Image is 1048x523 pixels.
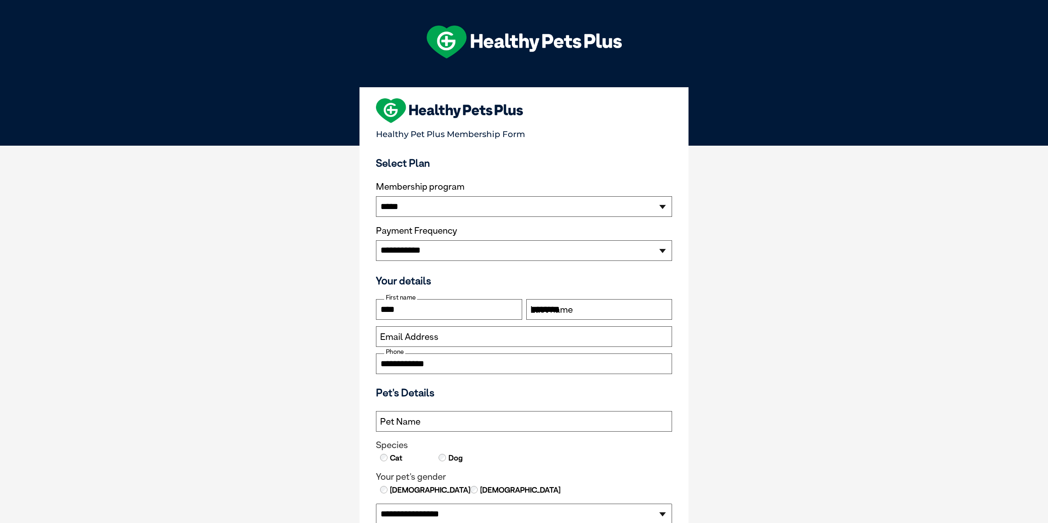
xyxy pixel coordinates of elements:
[384,348,405,356] label: Phone
[389,453,402,463] label: Cat
[376,274,672,287] h3: Your details
[380,332,439,342] label: Email Address
[530,305,573,315] label: Last name
[376,126,672,139] p: Healthy Pet Plus Membership Form
[479,485,560,495] label: [DEMOGRAPHIC_DATA]
[376,181,672,192] label: Membership program
[376,225,457,236] label: Payment Frequency
[376,440,672,451] legend: Species
[389,485,470,495] label: [DEMOGRAPHIC_DATA]
[448,453,463,463] label: Dog
[376,98,523,123] img: heart-shape-hpp-logo-large.png
[384,294,417,301] label: First name
[427,26,622,58] img: hpp-logo-landscape-green-white.png
[373,386,675,399] h3: Pet's Details
[376,472,672,482] legend: Your pet's gender
[376,157,672,169] h3: Select Plan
